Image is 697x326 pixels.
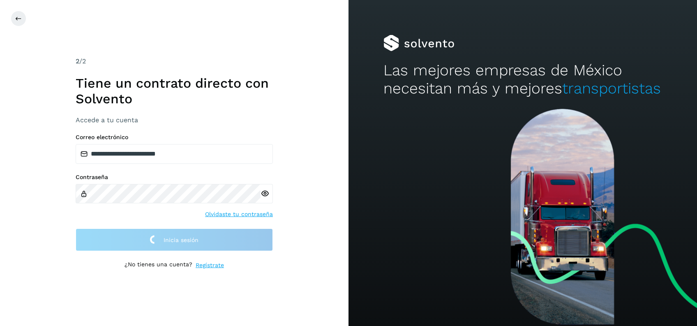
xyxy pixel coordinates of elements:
h3: Accede a tu cuenta [76,116,273,124]
p: ¿No tienes una cuenta? [125,261,192,270]
h1: Tiene un contrato directo con Solvento [76,75,273,107]
span: 2 [76,57,79,65]
span: transportistas [562,79,661,97]
a: Olvidaste tu contraseña [205,210,273,219]
a: Regístrate [196,261,224,270]
span: Inicia sesión [164,237,198,243]
button: Inicia sesión [76,228,273,251]
h2: Las mejores empresas de México necesitan más y mejores [383,61,662,98]
div: /2 [76,56,273,66]
label: Correo electrónico [76,134,273,141]
label: Contraseña [76,174,273,181]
